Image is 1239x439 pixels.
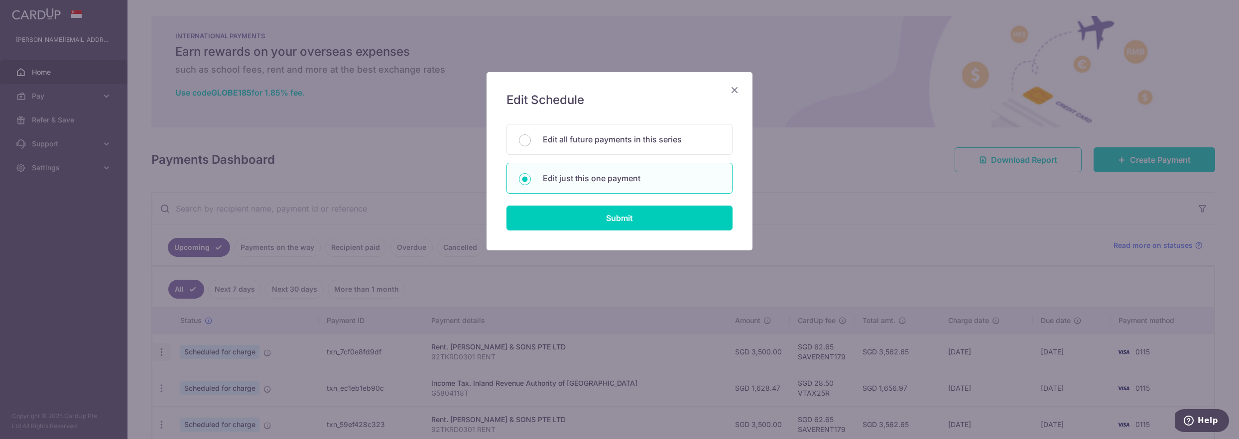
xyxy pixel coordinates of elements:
[506,92,733,108] h5: Edit Schedule
[1175,409,1229,434] iframe: Opens a widget where you can find more information
[506,206,733,230] input: Submit
[729,84,741,96] button: Close
[543,172,720,184] p: Edit just this one payment
[543,133,720,145] p: Edit all future payments in this series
